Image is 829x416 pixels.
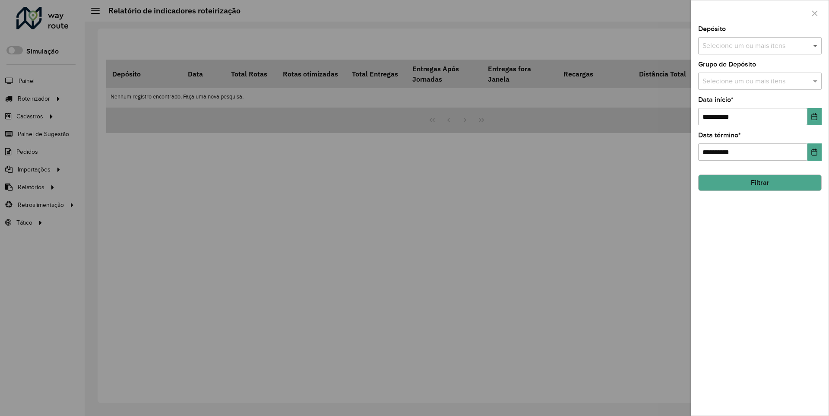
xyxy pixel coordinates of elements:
[698,130,741,140] label: Data término
[698,24,726,34] label: Depósito
[698,95,734,105] label: Data início
[698,59,756,70] label: Grupo de Depósito
[807,143,822,161] button: Choose Date
[807,108,822,125] button: Choose Date
[698,175,822,191] button: Filtrar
